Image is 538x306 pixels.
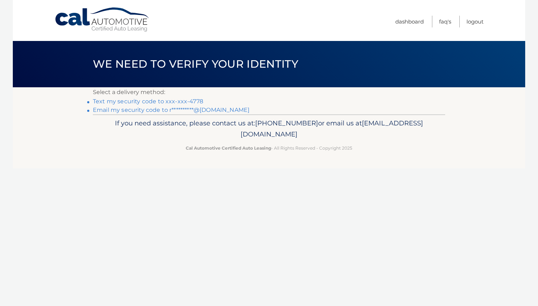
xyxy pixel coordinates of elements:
[97,118,441,140] p: If you need assistance, please contact us at: or email us at
[97,144,441,152] p: - All Rights Reserved - Copyright 2025
[439,16,451,27] a: FAQ's
[93,107,249,113] a: Email my security code to r**********@[DOMAIN_NAME]
[54,7,151,32] a: Cal Automotive
[186,145,271,151] strong: Cal Automotive Certified Auto Leasing
[93,57,298,71] span: We need to verify your identity
[395,16,424,27] a: Dashboard
[93,87,445,97] p: Select a delivery method:
[255,119,318,127] span: [PHONE_NUMBER]
[93,98,203,105] a: Text my security code to xxx-xxx-4778
[466,16,484,27] a: Logout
